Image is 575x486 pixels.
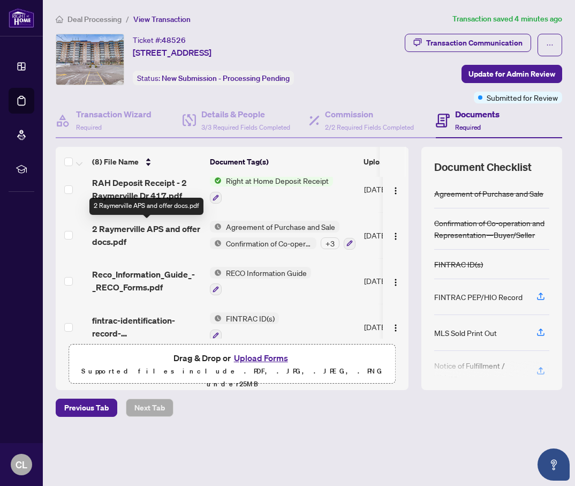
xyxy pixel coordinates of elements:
span: Reco_Information_Guide_-_RECO_Forms.pdf [92,268,201,294]
div: MLS Sold Print Out [434,327,497,339]
span: 2/2 Required Fields Completed [325,123,414,131]
li: / [126,13,129,25]
button: Logo [387,318,404,335]
img: Status Icon [210,221,222,233]
span: (8) File Name [92,156,139,168]
div: Ticket #: [133,34,186,46]
div: 2 Raymerville APS and offer docs.pdf [89,198,203,215]
button: Status IconFINTRAC ID(s) [210,312,279,341]
img: Status Icon [210,175,222,186]
span: ellipsis [546,41,554,49]
button: Transaction Communication [405,34,531,52]
span: 48526 [162,35,186,45]
img: logo [9,8,34,28]
span: Required [455,123,481,131]
div: Notice of Fulfillment / Waiver [434,360,524,383]
th: Document Tag(s) [206,147,359,177]
button: Open asap [538,448,570,481]
span: Right at Home Deposit Receipt [222,175,333,186]
td: [DATE] [360,304,433,350]
span: Submitted for Review [487,92,558,103]
span: 3/3 Required Fields Completed [201,123,290,131]
div: + 3 [321,237,339,249]
img: Logo [391,186,400,195]
button: Status IconAgreement of Purchase and SaleStatus IconConfirmation of Co-operation and Representati... [210,221,355,250]
div: Agreement of Purchase and Sale [434,188,543,199]
span: RECO Information Guide [222,267,311,279]
span: Agreement of Purchase and Sale [222,221,339,233]
span: RAH Deposit Receipt - 2 Raymerville Dr 417.pdf [92,176,201,202]
img: Status Icon [210,267,222,279]
span: Drag & Drop orUpload FormsSupported files include .PDF, .JPG, .JPEG, .PNG under25MB [69,345,395,397]
article: Transaction saved 4 minutes ago [452,13,562,25]
span: Update for Admin Review [468,65,555,83]
td: [DATE] [360,258,433,304]
h4: Transaction Wizard [76,108,152,121]
td: [DATE] [360,166,433,212]
h4: Commission [325,108,414,121]
h4: Details & People [201,108,290,121]
td: [DATE] [360,212,433,258]
button: Logo [387,227,404,244]
th: Upload Date [359,147,432,177]
button: Update for Admin Review [461,65,562,83]
button: Logo [387,272,404,289]
button: Status IconRECO Information Guide [210,267,311,296]
h4: Documents [455,108,500,121]
p: Supported files include .PDF, .JPG, .JPEG, .PNG under 25 MB [75,365,389,391]
span: Upload Date [364,156,406,168]
span: CL [16,457,27,472]
div: Transaction Communication [426,34,523,51]
span: [STREET_ADDRESS] [133,46,211,59]
img: Status Icon [210,237,222,249]
span: New Submission - Processing Pending [162,73,290,83]
button: Previous Tab [56,399,117,417]
div: Status: [133,71,294,85]
div: Confirmation of Co-operation and Representation—Buyer/Seller [434,217,549,241]
img: Logo [391,324,400,332]
span: home [56,16,63,23]
img: IMG-N12081188_1.jpg [56,34,124,85]
span: Previous Tab [64,399,109,416]
span: 2 Raymerville APS and offer docs.pdf [92,222,201,248]
button: Upload Forms [231,351,291,365]
span: Required [76,123,102,131]
span: FINTRAC ID(s) [222,312,279,324]
div: FINTRAC ID(s) [434,258,483,270]
span: View Transaction [133,14,191,24]
div: FINTRAC PEP/HIO Record [434,291,523,303]
img: Status Icon [210,312,222,324]
span: Drag & Drop or [173,351,291,365]
span: fintrac-identification-record-[PERSON_NAME]-20250313-050021.pdf [92,314,201,340]
span: Confirmation of Co-operation and Representation—Buyer/Seller [222,237,316,249]
button: Next Tab [126,399,173,417]
img: Logo [391,278,400,287]
img: Logo [391,232,400,241]
th: (8) File Name [88,147,206,177]
span: Deal Processing [67,14,122,24]
button: Status IconRight at Home Deposit Receipt [210,175,333,204]
span: Document Checklist [434,160,532,175]
button: Logo [387,181,404,198]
